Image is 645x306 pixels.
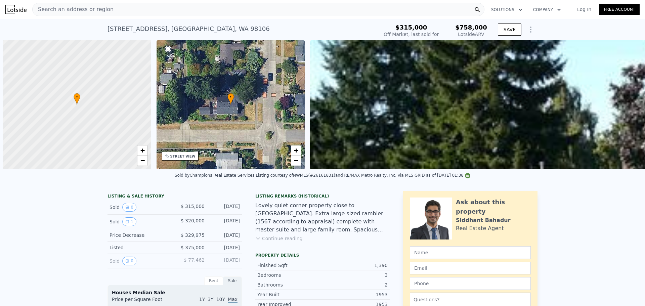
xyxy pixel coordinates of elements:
div: Ask about this property [456,198,531,216]
div: Lotside ARV [455,31,487,38]
div: [DATE] [210,244,240,251]
span: $315,000 [395,24,427,31]
button: View historical data [122,217,136,226]
div: [DATE] [210,203,240,212]
span: 10Y [216,297,225,302]
img: Lotside [5,5,27,14]
div: Sold [110,257,169,265]
span: • [227,94,234,100]
div: 3 [322,272,388,278]
div: • [74,93,80,105]
div: [DATE] [210,217,240,226]
span: + [294,146,298,155]
div: Off Market, last sold for [384,31,439,38]
div: 1953 [322,291,388,298]
button: View historical data [122,257,136,265]
button: SAVE [498,24,521,36]
a: Zoom in [291,145,301,156]
span: $ 329,975 [181,232,205,238]
div: Houses Median Sale [112,289,238,296]
div: Price Decrease [110,232,169,238]
div: Sale [223,276,242,285]
div: Year Built [257,291,322,298]
div: STREET VIEW [170,154,196,159]
span: • [74,94,80,100]
span: Search an address or region [33,5,114,13]
div: [DATE] [210,257,240,265]
a: Zoom in [137,145,147,156]
img: NWMLS Logo [465,173,470,178]
div: Sold by Champions Real Estate Services . [175,173,256,178]
span: $ 77,462 [184,257,205,263]
div: LISTING & SALE HISTORY [107,193,242,200]
span: − [140,156,144,165]
div: Siddhant Bahadur [456,216,511,224]
div: [STREET_ADDRESS] , [GEOGRAPHIC_DATA] , WA 98106 [107,24,270,34]
a: Zoom out [137,156,147,166]
div: Listing Remarks (Historical) [255,193,390,199]
div: Listing courtesy of NWMLS (#26161831) and RE/MAX Metro Realty, Inc. via MLS GRID as of [DATE] 01:38 [256,173,470,178]
span: 3Y [208,297,213,302]
div: Finished Sqft [257,262,322,269]
div: Property details [255,253,390,258]
span: 1Y [199,297,205,302]
div: • [227,93,234,105]
button: Solutions [486,4,528,16]
span: Max [228,297,238,303]
button: Continue reading [255,235,303,242]
div: Real Estate Agent [456,224,504,232]
div: Listed [110,244,169,251]
button: Show Options [524,23,537,36]
div: Bathrooms [257,281,322,288]
span: $758,000 [455,24,487,31]
span: $ 315,000 [181,204,205,209]
div: Sold [110,203,169,212]
div: Bedrooms [257,272,322,278]
span: $ 375,000 [181,245,205,250]
span: − [294,156,298,165]
div: Sold [110,217,169,226]
button: View historical data [122,203,136,212]
input: Email [410,262,531,274]
div: [DATE] [210,232,240,238]
button: Company [528,4,566,16]
a: Free Account [599,4,640,15]
a: Log In [569,6,599,13]
a: Zoom out [291,156,301,166]
div: 1,390 [322,262,388,269]
input: Name [410,246,531,259]
div: Rent [204,276,223,285]
input: Phone [410,277,531,290]
span: + [140,146,144,155]
span: $ 320,000 [181,218,205,223]
div: Lovely quiet corner property close to [GEOGRAPHIC_DATA]. Extra large sized rambler (1567 accordin... [255,202,390,234]
div: 2 [322,281,388,288]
